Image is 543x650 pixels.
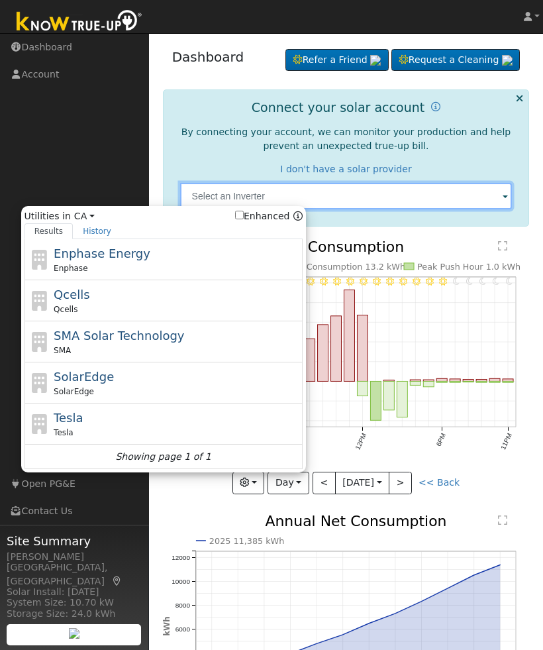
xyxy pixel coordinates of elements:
i: 9AM - Clear [320,278,328,286]
rect: onclick="" [383,380,394,382]
img: retrieve [69,628,79,639]
button: > [389,472,412,494]
i: Showing page 1 of 1 [115,450,211,464]
input: Select an Inverter [180,183,513,209]
div: Solar Install: [DATE] [7,585,142,599]
rect: onclick="" [503,380,513,382]
h1: Connect your solar account [252,100,424,115]
rect: onclick="" [357,382,368,396]
a: << Back [419,477,460,488]
i: 7PM - Clear [453,278,460,286]
text: 12PM [354,433,368,451]
rect: onclick="" [397,382,407,417]
span: Utilities in [25,209,303,223]
span: Tesla [54,411,83,425]
a: Map [111,576,123,586]
circle: onclick="" [445,586,450,591]
rect: onclick="" [370,382,381,421]
span: Enphase Energy [54,246,150,260]
rect: onclick="" [410,380,420,382]
span: SolarEdge [54,370,114,384]
text: 6PM [435,433,448,448]
text: Peak Push Hour 1.0 kWh [417,262,520,272]
img: Know True-Up [10,7,149,37]
i: 2PM - Clear [386,278,394,286]
text:  [498,515,507,525]
text:  [498,241,507,251]
i: 9PM - Clear [479,278,486,286]
span: Tesla [54,427,74,439]
rect: onclick="" [489,379,500,382]
a: Enhanced Providers [293,211,303,221]
text: Net Consumption 13.2 kWh [289,262,405,272]
i: 10AM - Clear [333,278,341,286]
rect: onclick="" [436,379,447,382]
circle: onclick="" [419,598,424,604]
a: I don't have a solar provider [280,164,412,174]
rect: onclick="" [423,380,434,382]
rect: onclick="" [331,316,342,382]
rect: onclick="" [423,382,434,387]
a: History [73,223,121,239]
text: 6000 [175,625,190,633]
div: System Size: 10.70 kW [7,596,142,610]
div: [PERSON_NAME] [7,550,142,564]
span: By connecting your account, we can monitor your production and help prevent an unexpected true-up... [181,127,511,151]
rect: onclick="" [410,382,420,386]
circle: onclick="" [498,562,503,567]
text: 12000 [172,553,190,561]
rect: onclick="" [503,382,513,383]
rect: onclick="" [450,382,460,383]
i: 3PM - MostlyClear [399,278,407,286]
i: 11AM - MostlyClear [346,278,354,286]
input: Enhanced [235,211,244,219]
a: CA [74,209,95,223]
i: 11PM - Clear [506,278,513,286]
a: Refer a Friend [285,49,389,72]
i: 10PM - Clear [493,278,499,286]
rect: onclick="" [383,382,394,410]
i: 5PM - Clear [426,278,434,286]
rect: onclick="" [318,325,328,382]
button: [DATE] [335,472,389,494]
text: 10000 [172,577,190,584]
a: Results [25,223,74,239]
span: Enphase [54,262,87,274]
rect: onclick="" [436,382,447,383]
div: [GEOGRAPHIC_DATA], [GEOGRAPHIC_DATA] [7,561,142,588]
i: 4PM - Clear [413,278,420,286]
i: 8PM - Clear [466,278,473,286]
span: Show enhanced providers [235,209,303,223]
span: SMA [54,345,71,356]
button: Day [268,472,309,494]
circle: onclick="" [314,641,319,646]
i: 12PM - MostlyClear [360,278,368,286]
rect: onclick="" [450,380,460,382]
rect: onclick="" [305,339,315,382]
text: Consumption [308,239,405,255]
a: Dashboard [172,49,244,65]
rect: onclick="" [357,315,368,382]
img: retrieve [370,55,381,66]
span: Qcells [54,288,90,301]
rect: onclick="" [476,380,487,382]
label: Enhanced [235,209,290,223]
span: Qcells [54,303,77,315]
rect: onclick="" [476,382,487,383]
span: SolarEdge [54,386,94,398]
i: 6PM - Clear [439,278,447,286]
text: kWh [162,616,172,636]
img: retrieve [502,55,513,66]
rect: onclick="" [344,290,354,382]
text: 8000 [175,602,190,609]
span: SMA Solar Technology [54,329,184,343]
text: 11PM [499,433,513,451]
circle: onclick="" [340,632,346,637]
i: 8AM - Clear [307,278,315,286]
circle: onclick="" [471,572,477,578]
rect: onclick="" [489,382,500,383]
circle: onclick="" [393,611,398,616]
rect: onclick="" [463,380,473,382]
a: Request a Cleaning [391,49,520,72]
